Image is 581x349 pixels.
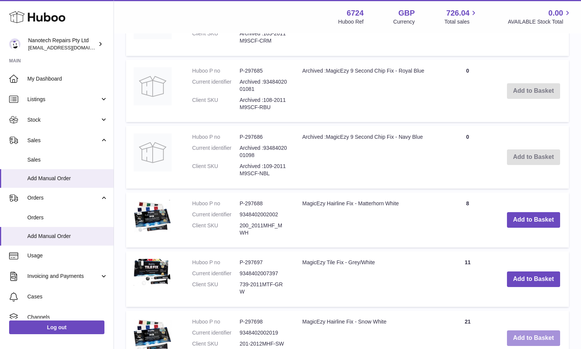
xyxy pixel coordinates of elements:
strong: GBP [398,8,415,18]
dt: Client SKU [192,163,240,177]
span: Stock [27,116,100,124]
div: Huboo Ref [338,18,364,25]
dt: Client SKU [192,281,240,295]
span: Orders [27,214,108,221]
dd: Archived :9348402001081 [240,78,287,93]
span: Add Manual Order [27,233,108,240]
img: MagicEzy Tile Fix - Grey/White [134,259,172,287]
dd: 9348402002019 [240,329,287,336]
a: 0.00 AVAILABLE Stock Total [508,8,572,25]
dt: Huboo P no [192,318,240,325]
dd: Archived :9348402001098 [240,144,287,159]
dt: Huboo P no [192,133,240,141]
img: MagicEzy Hairline Fix - Matterhorn White [134,200,172,232]
span: My Dashboard [27,75,108,82]
dd: 200_2011MHF_MWH [240,222,287,236]
button: Add to Basket [507,330,560,346]
dt: Current identifier [192,211,240,218]
dt: Client SKU [192,97,240,111]
dd: P-297685 [240,67,287,75]
dd: P-297688 [240,200,287,207]
td: 11 [437,251,498,307]
td: MagicEzy Tile Fix - Grey/White [295,251,437,307]
span: [EMAIL_ADDRESS][DOMAIN_NAME] [28,44,112,51]
span: Channels [27,314,108,321]
span: 726.04 [446,8,469,18]
span: Add Manual Order [27,175,108,182]
dd: P-297698 [240,318,287,325]
dd: 739-2011MTF-GRW [240,281,287,295]
dt: Current identifier [192,78,240,93]
span: Sales [27,156,108,163]
dd: Archived :103-2011M9SCF-CRM [240,30,287,44]
span: Invoicing and Payments [27,273,100,280]
dt: Huboo P no [192,67,240,75]
img: Archived :MagicEzy 9 Second Chip Fix - Navy Blue [134,133,172,171]
td: MagicEzy Hairline Fix - Matterhorn White [295,192,437,248]
img: info@nanotechrepairs.com [9,38,21,50]
span: 0.00 [548,8,563,18]
a: Log out [9,320,104,334]
img: Archived :MagicEzy 9 Second Chip Fix - Royal Blue [134,67,172,105]
span: Cases [27,293,108,300]
dd: 9348402007397 [240,270,287,277]
span: Usage [27,252,108,259]
button: Add to Basket [507,212,560,228]
dt: Huboo P no [192,200,240,207]
dd: P-297697 [240,259,287,266]
div: Nanotech Repairs Pty Ltd [28,37,96,51]
dd: 9348402002002 [240,211,287,218]
td: Archived :MagicEzy 9 Second Chip Fix - Royal Blue [295,60,437,122]
a: 726.04 Total sales [444,8,478,25]
dd: Archived :108-2011M9SCF-RBU [240,97,287,111]
td: 8 [437,192,498,248]
dt: Current identifier [192,270,240,277]
td: 0 [437,126,498,188]
span: Sales [27,137,100,144]
dd: P-297686 [240,133,287,141]
span: AVAILABLE Stock Total [508,18,572,25]
td: Archived :MagicEzy 9 Second Chip Fix - Navy Blue [295,126,437,188]
dt: Client SKU [192,30,240,44]
dd: Archived :109-2011M9SCF-NBL [240,163,287,177]
dt: Current identifier [192,329,240,336]
dt: Current identifier [192,144,240,159]
button: Add to Basket [507,271,560,287]
span: Total sales [444,18,478,25]
span: Orders [27,194,100,201]
span: Listings [27,96,100,103]
dt: Huboo P no [192,259,240,266]
strong: 6724 [347,8,364,18]
dt: Client SKU [192,222,240,236]
div: Currency [393,18,415,25]
td: 0 [437,60,498,122]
